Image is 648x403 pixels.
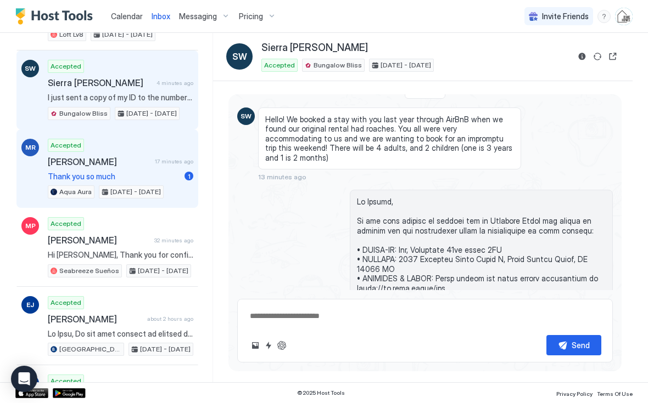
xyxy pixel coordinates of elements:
[59,266,119,276] span: Seabreeze Sueños
[241,111,252,121] span: SW
[140,344,191,354] span: [DATE] - [DATE]
[59,109,108,118] span: Bungalow Bliss
[576,50,589,63] button: Reservation information
[51,219,81,229] span: Accepted
[15,8,98,25] a: Host Tools Logo
[262,339,275,352] button: Quick reply
[25,64,36,73] span: SW
[11,366,37,392] div: Open Intercom Messenger
[51,61,81,71] span: Accepted
[48,172,180,181] span: Thank you so much
[59,344,121,354] span: [GEOGRAPHIC_DATA]
[591,50,604,63] button: Sync reservation
[265,115,514,163] span: Hello! We booked a stay with you last year through AirBnB when we found our original rental had r...
[51,140,81,150] span: Accepted
[606,50,619,63] button: Open reservation
[546,335,601,355] button: Send
[48,329,193,339] span: Lo Ipsu, Do sit amet consect ad elitsed doe te Incididu Utlab etd magnaa en adminim ven qui nostr...
[126,109,177,118] span: [DATE] - [DATE]
[48,250,193,260] span: Hi [PERSON_NAME], Thank you for confirming your phone number and that you and your guests have re...
[48,235,150,246] span: [PERSON_NAME]
[155,158,193,165] span: 17 minutes ago
[138,266,188,276] span: [DATE] - [DATE]
[179,12,217,21] span: Messaging
[111,10,143,22] a: Calendar
[239,12,263,21] span: Pricing
[26,300,34,310] span: EJ
[381,60,431,70] span: [DATE] - [DATE]
[15,388,48,398] a: App Store
[556,390,593,397] span: Privacy Policy
[59,187,92,197] span: Aqua Aura
[110,187,161,197] span: [DATE] - [DATE]
[152,12,170,21] span: Inbox
[297,389,345,396] span: © 2025 Host Tools
[152,10,170,22] a: Inbox
[51,376,81,386] span: Accepted
[615,8,633,25] div: User profile
[597,390,633,397] span: Terms Of Use
[25,143,36,152] span: MR
[59,30,83,39] span: Loft Lv8
[147,315,193,322] span: about 2 hours ago
[102,30,153,39] span: [DATE] - [DATE]
[48,156,150,167] span: [PERSON_NAME]
[275,339,288,352] button: ChatGPT Auto Reply
[157,80,193,87] span: 4 minutes ago
[542,12,589,21] span: Invite Friends
[232,50,247,63] span: SW
[53,388,86,398] a: Google Play Store
[597,387,633,399] a: Terms Of Use
[111,12,143,21] span: Calendar
[51,298,81,308] span: Accepted
[572,339,590,351] div: Send
[48,77,152,88] span: Sierra [PERSON_NAME]
[264,60,295,70] span: Accepted
[48,314,143,325] span: [PERSON_NAME]
[25,221,36,231] span: MP
[556,387,593,399] a: Privacy Policy
[249,339,262,352] button: Upload image
[597,10,611,23] div: menu
[154,237,193,244] span: 32 minutes ago
[314,60,362,70] span: Bungalow Bliss
[48,93,193,103] span: I just sent a copy of my ID to the number provided.
[258,173,306,181] span: 13 minutes ago
[188,172,191,180] span: 1
[261,42,368,54] span: Sierra [PERSON_NAME]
